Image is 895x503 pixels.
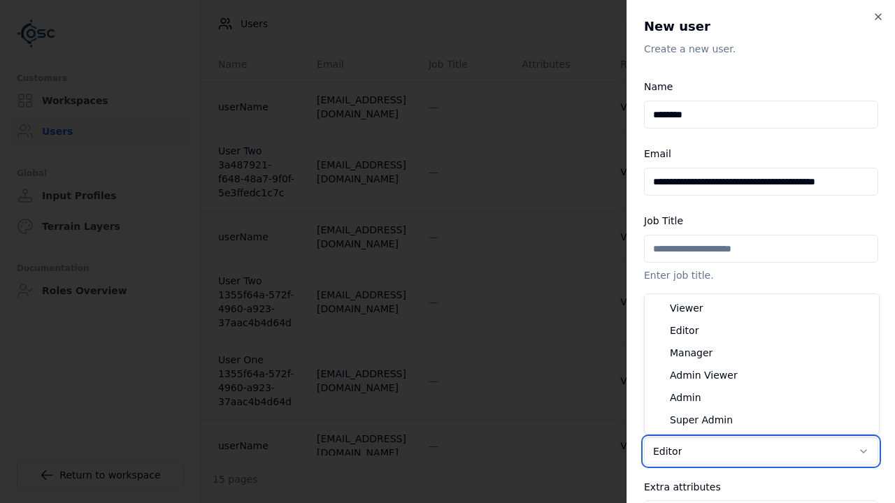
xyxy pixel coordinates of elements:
span: Admin [670,391,701,404]
span: Super Admin [670,413,733,427]
span: Editor [670,323,699,337]
span: Viewer [670,301,703,315]
span: Admin Viewer [670,368,738,382]
span: Manager [670,346,713,360]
